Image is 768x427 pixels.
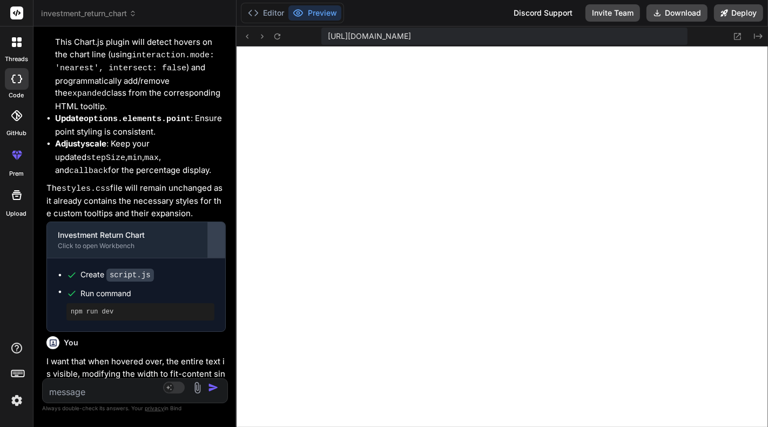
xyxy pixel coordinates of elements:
pre: npm run dev [71,308,210,316]
label: threads [5,55,28,64]
p: The file will remain unchanged as it already contains the necessary styles for the custom tooltip... [46,182,226,220]
label: Upload [6,209,27,218]
code: min [127,154,142,163]
span: [URL][DOMAIN_NAME] [328,31,411,42]
p: Always double-check its answers. Your in Bind [42,403,228,413]
button: Invite Team [585,4,640,22]
img: attachment [191,382,204,394]
button: Preview [288,5,341,21]
li: : This Chart.js plugin will detect hovers on the chart line (using ) and programmatically add/rem... [55,23,226,113]
li: : Keep your updated , , , and for the percentage display. [55,138,226,178]
code: max [144,154,159,163]
strong: Update [55,113,191,123]
button: Download [646,4,708,22]
div: Click to open Workbench [58,242,197,250]
img: settings [8,391,26,410]
label: prem [9,169,24,178]
code: expanded [68,89,106,98]
code: interaction.mode: 'nearest', intersect: false [55,51,219,74]
code: stepSize [86,154,125,163]
div: Discord Support [507,4,579,22]
p: I want that when hovered over, the entire text is visible, modifying the width to fit-content sin... [46,356,226,392]
button: Deploy [714,4,763,22]
h6: You [64,337,78,348]
code: callback [69,166,108,176]
code: script.js [106,269,154,282]
li: : Ensure point styling is consistent. [55,112,226,138]
span: privacy [145,405,164,411]
div: Create [80,269,154,281]
code: y [80,140,85,149]
button: Investment Return ChartClick to open Workbench [47,222,207,258]
span: Run command [80,288,214,299]
code: styles.css [62,184,110,194]
button: Editor [244,5,288,21]
label: code [9,91,24,100]
label: GitHub [6,129,26,138]
strong: Adjust scale [55,138,106,149]
div: Investment Return Chart [58,230,197,241]
code: options.elements.point [84,115,191,124]
span: investment_return_chart [41,8,137,19]
img: icon [208,382,219,393]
